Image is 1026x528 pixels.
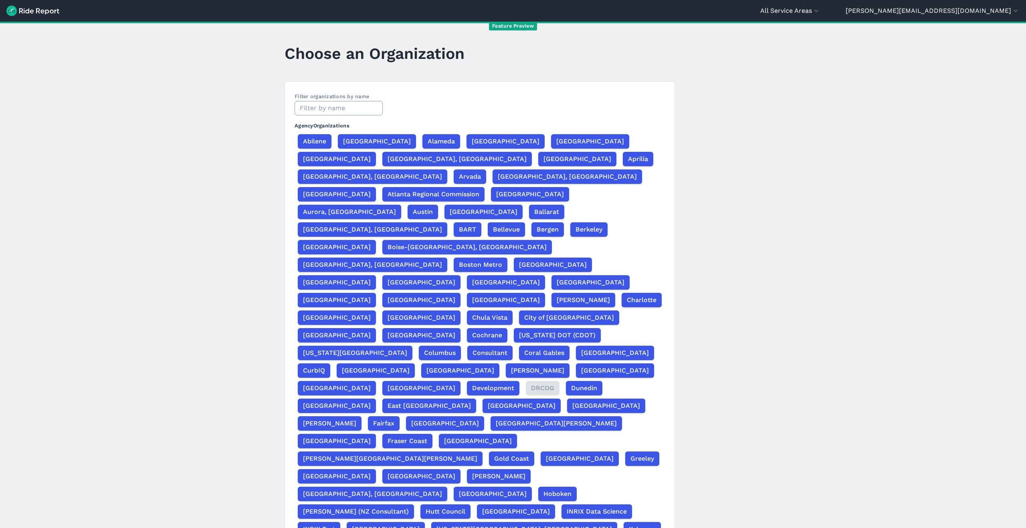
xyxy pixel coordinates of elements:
span: [GEOGRAPHIC_DATA] [303,331,371,340]
button: [GEOGRAPHIC_DATA] [551,134,629,149]
button: CurbIQ [298,363,330,378]
span: [GEOGRAPHIC_DATA] [581,348,649,358]
button: [GEOGRAPHIC_DATA], [GEOGRAPHIC_DATA] [298,487,447,501]
span: [PERSON_NAME] [511,366,564,375]
span: [GEOGRAPHIC_DATA] [343,137,411,146]
span: [GEOGRAPHIC_DATA] [472,278,540,287]
button: [GEOGRAPHIC_DATA][PERSON_NAME] [491,416,622,431]
span: [GEOGRAPHIC_DATA] [388,278,455,287]
span: Fraser Coast [388,436,427,446]
button: Charlotte [622,293,662,307]
button: [GEOGRAPHIC_DATA] [382,310,460,325]
span: Bergen [537,225,559,234]
span: Aprilia [628,154,648,164]
span: [GEOGRAPHIC_DATA] [342,366,410,375]
button: [GEOGRAPHIC_DATA] [298,310,376,325]
span: [GEOGRAPHIC_DATA] [459,489,527,499]
span: [GEOGRAPHIC_DATA] [482,507,550,516]
span: [GEOGRAPHIC_DATA] [388,383,455,393]
span: [GEOGRAPHIC_DATA] [303,189,371,199]
span: Charlotte [627,295,656,305]
span: [GEOGRAPHIC_DATA] [303,154,371,164]
h3: Agency Organizations [295,115,665,133]
button: East [GEOGRAPHIC_DATA] [382,399,476,413]
span: Aurora, [GEOGRAPHIC_DATA] [303,207,396,217]
button: Chula Vista [467,310,513,325]
span: [GEOGRAPHIC_DATA] [472,137,539,146]
span: Berkeley [576,225,602,234]
button: City of [GEOGRAPHIC_DATA] [519,310,619,325]
button: [GEOGRAPHIC_DATA], [GEOGRAPHIC_DATA] [493,169,642,184]
span: [GEOGRAPHIC_DATA] [519,260,587,270]
span: Arvada [459,172,481,181]
span: City of [GEOGRAPHIC_DATA] [524,313,614,322]
button: [GEOGRAPHIC_DATA] [477,504,555,519]
span: [GEOGRAPHIC_DATA] [303,401,371,411]
span: [GEOGRAPHIC_DATA] [581,366,649,375]
button: [GEOGRAPHIC_DATA] [298,328,376,343]
span: [GEOGRAPHIC_DATA], [GEOGRAPHIC_DATA] [303,172,442,181]
button: [GEOGRAPHIC_DATA] [444,205,523,219]
button: [GEOGRAPHIC_DATA] [491,187,569,202]
button: [PERSON_NAME] (NZ Consultant) [298,504,414,519]
img: Ride Report [6,6,59,16]
button: [GEOGRAPHIC_DATA] [382,328,460,343]
span: [GEOGRAPHIC_DATA] [543,154,611,164]
button: [GEOGRAPHIC_DATA] [298,469,376,484]
span: [GEOGRAPHIC_DATA] [557,278,624,287]
button: Hoboken [538,487,577,501]
button: [GEOGRAPHIC_DATA] [298,275,376,290]
button: [GEOGRAPHIC_DATA] [337,363,415,378]
button: [GEOGRAPHIC_DATA] [514,258,592,272]
button: [PERSON_NAME] [298,416,362,431]
button: Dunedin [566,381,602,395]
span: Development [472,383,514,393]
span: [GEOGRAPHIC_DATA], [GEOGRAPHIC_DATA] [303,489,442,499]
span: Ballarat [534,207,559,217]
span: Chula Vista [472,313,507,322]
span: Austin [413,207,433,217]
button: [GEOGRAPHIC_DATA] [483,399,561,413]
button: [GEOGRAPHIC_DATA] [467,134,545,149]
button: Boise-[GEOGRAPHIC_DATA], [GEOGRAPHIC_DATA] [382,240,552,254]
span: [GEOGRAPHIC_DATA] [303,472,371,481]
span: DRCOG [531,383,554,393]
span: [GEOGRAPHIC_DATA] [496,189,564,199]
button: Greeley [625,451,659,466]
button: DRCOG [526,381,559,395]
button: [GEOGRAPHIC_DATA] [467,293,545,307]
button: [PERSON_NAME][EMAIL_ADDRESS][DOMAIN_NAME] [846,6,1020,16]
button: Aurora, [GEOGRAPHIC_DATA] [298,205,401,219]
button: Bergen [531,222,564,237]
button: Berkeley [570,222,608,237]
span: [GEOGRAPHIC_DATA] [303,383,371,393]
button: [GEOGRAPHIC_DATA] [538,152,616,166]
button: Hutt Council [420,504,471,519]
button: Fraser Coast [382,434,432,448]
button: BART [454,222,481,237]
span: [GEOGRAPHIC_DATA] [388,331,455,340]
button: [GEOGRAPHIC_DATA] [298,152,376,166]
span: [GEOGRAPHIC_DATA], [GEOGRAPHIC_DATA] [303,260,442,270]
button: Columbus [419,346,461,360]
button: [GEOGRAPHIC_DATA] [298,399,376,413]
input: Filter by name [295,101,383,115]
button: [GEOGRAPHIC_DATA] [298,187,376,202]
button: Coral Gables [519,346,570,360]
span: [GEOGRAPHIC_DATA] [303,436,371,446]
span: [PERSON_NAME][GEOGRAPHIC_DATA][PERSON_NAME] [303,454,477,464]
span: Boston Metro [459,260,502,270]
button: [GEOGRAPHIC_DATA] [421,363,499,378]
span: [GEOGRAPHIC_DATA] [388,472,455,481]
button: Arvada [454,169,486,184]
button: [GEOGRAPHIC_DATA] [576,363,654,378]
span: [PERSON_NAME] [557,295,610,305]
button: [GEOGRAPHIC_DATA] [467,275,545,290]
span: [GEOGRAPHIC_DATA] [472,295,540,305]
button: [PERSON_NAME][GEOGRAPHIC_DATA][PERSON_NAME] [298,451,483,466]
span: Hutt Council [426,507,465,516]
span: [GEOGRAPHIC_DATA] [450,207,517,217]
span: [GEOGRAPHIC_DATA][PERSON_NAME] [496,419,617,428]
button: [GEOGRAPHIC_DATA] [298,240,376,254]
button: Development [467,381,519,395]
